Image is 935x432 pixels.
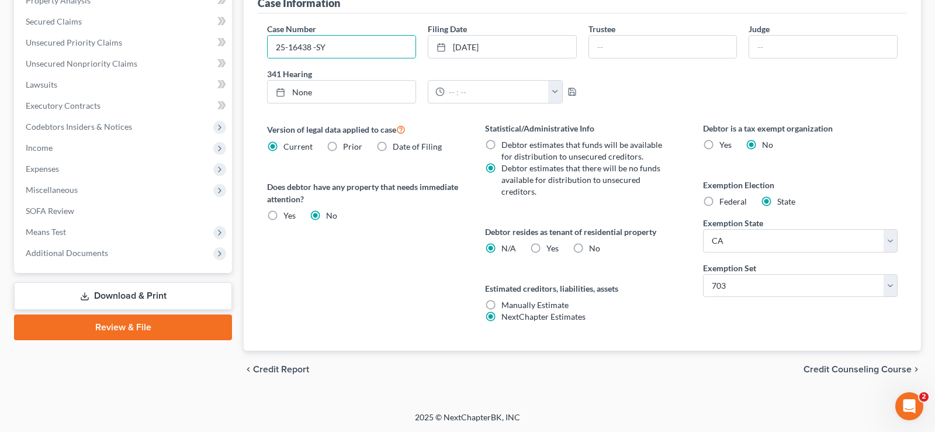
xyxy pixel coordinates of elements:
span: Yes [283,210,296,220]
label: Case Number [267,23,316,35]
span: Unsecured Nonpriority Claims [26,58,137,68]
label: Does debtor have any property that needs immediate attention? [267,181,462,205]
label: Judge [749,23,770,35]
span: Debtor estimates that funds will be available for distribution to unsecured creditors. [501,140,662,161]
span: Codebtors Insiders & Notices [26,122,132,132]
a: Review & File [14,315,232,340]
a: SOFA Review [16,201,232,222]
span: No [589,243,600,253]
span: No [326,210,337,220]
span: Unsecured Priority Claims [26,37,122,47]
button: Credit Counseling Course chevron_right [804,365,921,374]
label: Exemption State [703,217,763,229]
span: Income [26,143,53,153]
span: Secured Claims [26,16,82,26]
label: Filing Date [428,23,467,35]
label: Debtor is a tax exempt organization [703,122,898,134]
span: Yes [546,243,559,253]
a: [DATE] [428,36,576,58]
label: Trustee [588,23,615,35]
span: SOFA Review [26,206,74,216]
span: Executory Contracts [26,101,101,110]
a: Unsecured Nonpriority Claims [16,53,232,74]
label: Version of legal data applied to case [267,122,462,136]
a: Lawsuits [16,74,232,95]
span: Lawsuits [26,80,57,89]
span: No [762,140,773,150]
input: Enter case number... [268,36,415,58]
label: Statistical/Administrative Info [485,122,680,134]
span: Expenses [26,164,59,174]
span: Manually Estimate [501,300,569,310]
a: Download & Print [14,282,232,310]
label: Exemption Set [703,262,756,274]
span: Debtor estimates that there will be no funds available for distribution to unsecured creditors. [501,163,660,196]
span: Prior [343,141,362,151]
i: chevron_right [912,365,921,374]
a: Executory Contracts [16,95,232,116]
span: N/A [501,243,516,253]
label: Exemption Election [703,179,898,191]
span: Additional Documents [26,248,108,258]
input: -- [749,36,897,58]
a: Secured Claims [16,11,232,32]
span: Credit Counseling Course [804,365,912,374]
span: Current [283,141,313,151]
i: chevron_left [244,365,253,374]
span: Credit Report [253,365,309,374]
span: Federal [719,196,747,206]
span: 2 [919,392,929,402]
span: NextChapter Estimates [501,312,586,322]
label: 341 Hearing [261,68,583,80]
a: None [268,81,415,103]
a: Unsecured Priority Claims [16,32,232,53]
span: Means Test [26,227,66,237]
label: Estimated creditors, liabilities, assets [485,282,680,295]
iframe: Intercom live chat [895,392,923,420]
input: -- : -- [445,81,549,103]
button: chevron_left Credit Report [244,365,309,374]
label: Debtor resides as tenant of residential property [485,226,680,238]
span: Miscellaneous [26,185,78,195]
span: Date of Filing [393,141,442,151]
input: -- [589,36,737,58]
span: State [777,196,795,206]
span: Yes [719,140,732,150]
